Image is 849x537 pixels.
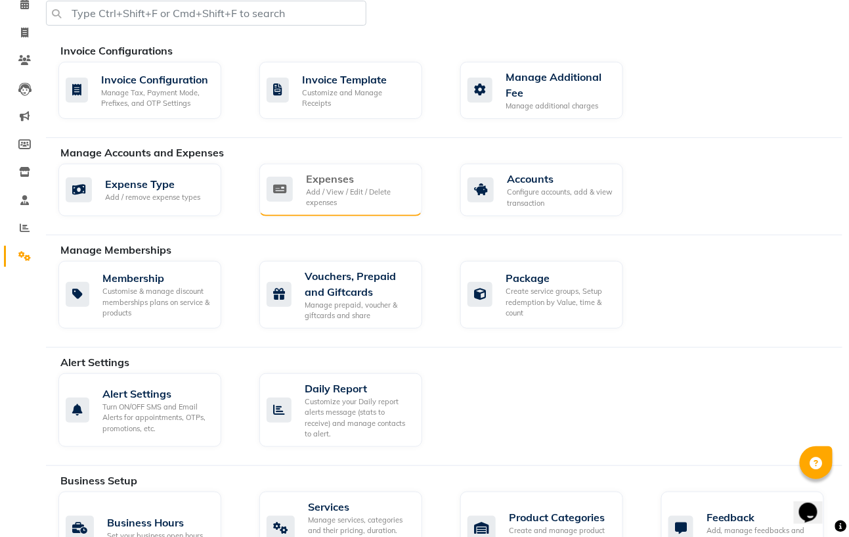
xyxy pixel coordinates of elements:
div: Expense Type [105,176,200,192]
div: Manage Additional Fee [506,69,613,101]
div: Product Categories [509,509,613,525]
div: Create service groups, Setup redemption by Value, time & count [506,286,613,319]
div: Business Hours [107,515,203,530]
a: Invoice ConfigurationManage Tax, Payment Mode, Prefixes, and OTP Settings [58,62,240,119]
div: Customize and Manage Receipts [302,87,412,109]
div: Add / remove expense types [105,192,200,203]
div: Manage prepaid, voucher & giftcards and share [305,300,412,321]
div: Invoice Configuration [101,72,211,87]
div: Invoice Template [302,72,412,87]
input: Type Ctrl+Shift+F or Cmd+Shift+F to search [46,1,366,26]
a: Vouchers, Prepaid and GiftcardsManage prepaid, voucher & giftcards and share [259,261,441,329]
iframe: chat widget [794,484,836,524]
a: Expense TypeAdd / remove expense types [58,164,240,216]
a: MembershipCustomise & manage discount memberships plans on service & products [58,261,240,329]
a: Alert SettingsTurn ON/OFF SMS and Email Alerts for appointments, OTPs, promotions, etc. [58,373,240,447]
div: Add / View / Edit / Delete expenses [306,187,412,208]
a: PackageCreate service groups, Setup redemption by Value, time & count [460,261,642,329]
a: Manage Additional FeeManage additional charges [460,62,642,119]
div: Expenses [306,171,412,187]
div: Membership [102,270,211,286]
div: Customise & manage discount memberships plans on service & products [102,286,211,319]
div: Manage Tax, Payment Mode, Prefixes, and OTP Settings [101,87,211,109]
div: Services [308,499,412,515]
div: Daily Report [305,381,412,396]
div: Alert Settings [102,386,211,402]
a: ExpensesAdd / View / Edit / Delete expenses [259,164,441,216]
div: Vouchers, Prepaid and Giftcards [305,268,412,300]
div: Configure accounts, add & view transaction [507,187,613,208]
a: AccountsConfigure accounts, add & view transaction [460,164,642,216]
div: Manage additional charges [506,101,613,112]
div: Accounts [507,171,613,187]
div: Turn ON/OFF SMS and Email Alerts for appointments, OTPs, promotions, etc. [102,402,211,434]
div: Feedback [707,509,814,525]
a: Invoice TemplateCustomize and Manage Receipts [259,62,441,119]
div: Customize your Daily report alerts message (stats to receive) and manage contacts to alert. [305,396,412,440]
a: Daily ReportCustomize your Daily report alerts message (stats to receive) and manage contacts to ... [259,373,441,447]
div: Package [506,270,613,286]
